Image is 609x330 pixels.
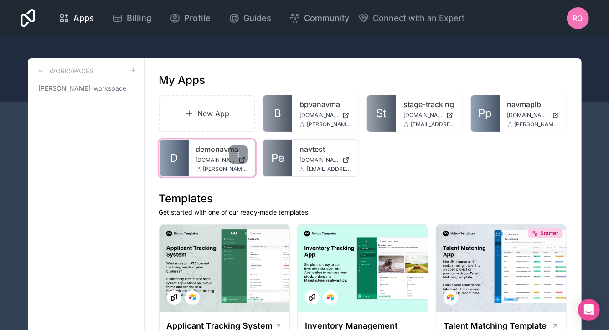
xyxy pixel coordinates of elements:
a: Pe [263,140,292,176]
span: [PERSON_NAME][EMAIL_ADDRESS][PERSON_NAME][DOMAIN_NAME] [515,121,559,128]
a: navtest [299,144,351,155]
span: Pe [271,151,284,165]
div: Open Intercom Messenger [578,299,600,321]
a: D [160,140,189,176]
span: [PERSON_NAME]-workspace [39,84,127,93]
span: [EMAIL_ADDRESS][DOMAIN_NAME] [307,165,351,173]
img: Airtable Logo [327,294,334,301]
a: Guides [222,8,279,28]
a: New App [159,95,256,132]
a: [DOMAIN_NAME] [507,112,559,119]
span: St [377,106,387,121]
a: [DOMAIN_NAME] [196,156,248,164]
span: D [170,151,178,165]
span: Community [304,12,349,25]
a: Workspaces [35,66,94,77]
h1: Templates [159,191,567,206]
span: Billing [127,12,151,25]
button: Connect with an Expert [358,12,464,25]
span: [DOMAIN_NAME] [196,156,235,164]
span: Pp [479,106,492,121]
span: [DOMAIN_NAME] [403,112,443,119]
a: Profile [162,8,218,28]
span: Guides [243,12,271,25]
span: [DOMAIN_NAME] [299,156,339,164]
span: Connect with an Expert [373,12,464,25]
span: RO [573,13,583,24]
a: [DOMAIN_NAME] [299,156,351,164]
a: Apps [52,8,101,28]
a: demonavma [196,144,248,155]
span: [EMAIL_ADDRESS][DOMAIN_NAME] [411,121,455,128]
span: Starter [540,230,558,237]
span: [PERSON_NAME][EMAIL_ADDRESS][PERSON_NAME][DOMAIN_NAME] [307,121,351,128]
a: bpvanavma [299,99,351,110]
a: stage-tracking [403,99,455,110]
a: Pp [471,95,500,132]
a: navmapib [507,99,559,110]
a: B [263,95,292,132]
span: [DOMAIN_NAME] [299,112,339,119]
span: B [274,106,281,121]
a: Community [282,8,356,28]
img: Airtable Logo [189,294,196,301]
p: Get started with one of our ready-made templates [159,208,567,217]
a: [DOMAIN_NAME] [299,112,351,119]
span: Profile [184,12,211,25]
span: [DOMAIN_NAME] [507,112,549,119]
a: [PERSON_NAME]-workspace [35,80,137,97]
a: [DOMAIN_NAME] [403,112,455,119]
span: [PERSON_NAME][EMAIL_ADDRESS][PERSON_NAME][DOMAIN_NAME] [203,165,248,173]
h3: Workspaces [50,67,94,76]
img: Airtable Logo [447,294,454,301]
span: Apps [73,12,94,25]
h1: My Apps [159,73,206,88]
a: St [367,95,396,132]
a: Billing [105,8,159,28]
